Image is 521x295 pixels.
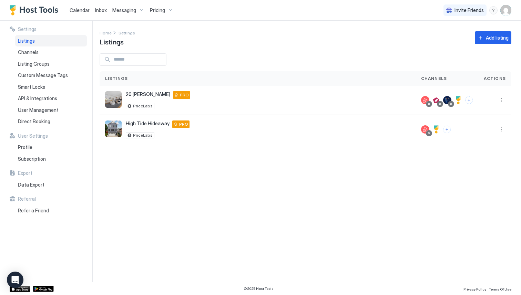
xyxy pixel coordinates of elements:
div: menu [498,125,506,134]
a: Custom Message Tags [15,70,87,81]
a: Terms Of Use [489,285,511,292]
span: PRO [180,92,189,98]
a: Data Export [15,179,87,191]
div: Breadcrumb [100,29,112,36]
span: 20 [PERSON_NAME] [126,91,170,97]
span: High Tide Hideaway [126,120,170,127]
a: Calendar [70,7,90,14]
a: Smart Locks [15,81,87,93]
span: Home [100,30,112,35]
span: Listings [18,38,35,44]
span: Listings [100,36,124,46]
span: Pricing [150,7,165,13]
a: Home [100,29,112,36]
span: Channels [18,49,39,55]
span: Export [18,170,32,176]
span: Messaging [112,7,136,13]
a: Google Play Store [33,286,54,292]
a: Subscription [15,153,87,165]
div: listing image [105,120,122,137]
span: Inbox [95,7,107,13]
span: Smart Locks [18,84,45,90]
span: © 2025 Host Tools [244,286,274,291]
span: Settings [18,26,37,32]
div: menu [489,6,498,14]
span: Calendar [70,7,90,13]
div: Breadcrumb [119,29,135,36]
a: API & Integrations [15,93,87,104]
button: Connect channels [443,126,451,133]
span: Listings [105,75,128,82]
span: User Settings [18,133,48,139]
span: Subscription [18,156,46,162]
span: Channels [421,75,447,82]
button: More options [498,125,506,134]
a: Privacy Policy [463,285,486,292]
span: Privacy Policy [463,287,486,291]
span: Direct Booking [18,118,50,125]
div: Add listing [486,34,509,41]
div: Open Intercom Messenger [7,272,23,288]
a: User Management [15,104,87,116]
a: Refer a Friend [15,205,87,217]
button: More options [498,96,506,104]
a: App Store [10,286,30,292]
a: Inbox [95,7,107,14]
a: Direct Booking [15,116,87,127]
span: Invite Friends [454,7,484,13]
a: Channels [15,46,87,58]
span: Terms Of Use [489,287,511,291]
span: Listing Groups [18,61,50,67]
a: Host Tools Logo [10,5,61,15]
div: listing image [105,91,122,108]
a: Profile [15,141,87,153]
a: Listings [15,35,87,47]
a: Listing Groups [15,58,87,70]
span: Referral [18,196,36,202]
span: Actions [484,75,506,82]
span: Refer a Friend [18,208,49,214]
button: Connect channels [465,96,473,104]
button: Add listing [475,31,511,44]
a: Settings [119,29,135,36]
span: Custom Message Tags [18,72,68,78]
span: API & Integrations [18,95,57,102]
div: menu [498,96,506,104]
div: User profile [500,5,511,16]
span: Settings [119,30,135,35]
span: PRO [179,121,188,127]
span: Profile [18,144,32,150]
input: Input Field [111,54,166,65]
span: User Management [18,107,59,113]
span: Data Export [18,182,44,188]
